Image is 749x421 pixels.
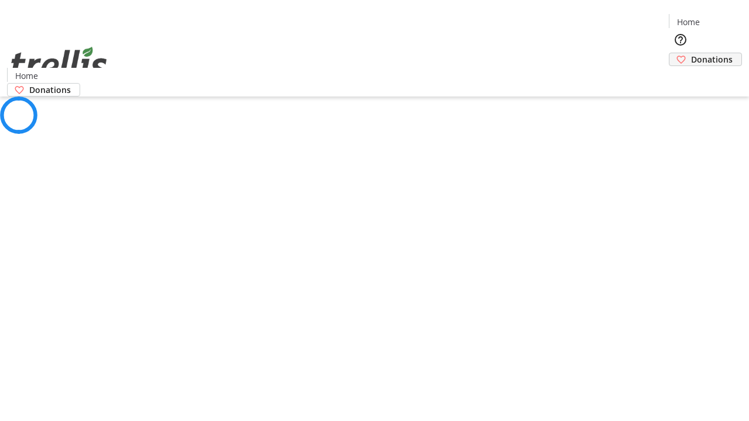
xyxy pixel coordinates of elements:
[8,70,45,82] a: Home
[669,66,692,89] button: Cart
[677,16,700,28] span: Home
[15,70,38,82] span: Home
[669,16,707,28] a: Home
[7,34,111,92] img: Orient E2E Organization Nbk93mkP23's Logo
[669,53,742,66] a: Donations
[29,84,71,96] span: Donations
[7,83,80,96] a: Donations
[669,28,692,51] button: Help
[691,53,733,65] span: Donations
